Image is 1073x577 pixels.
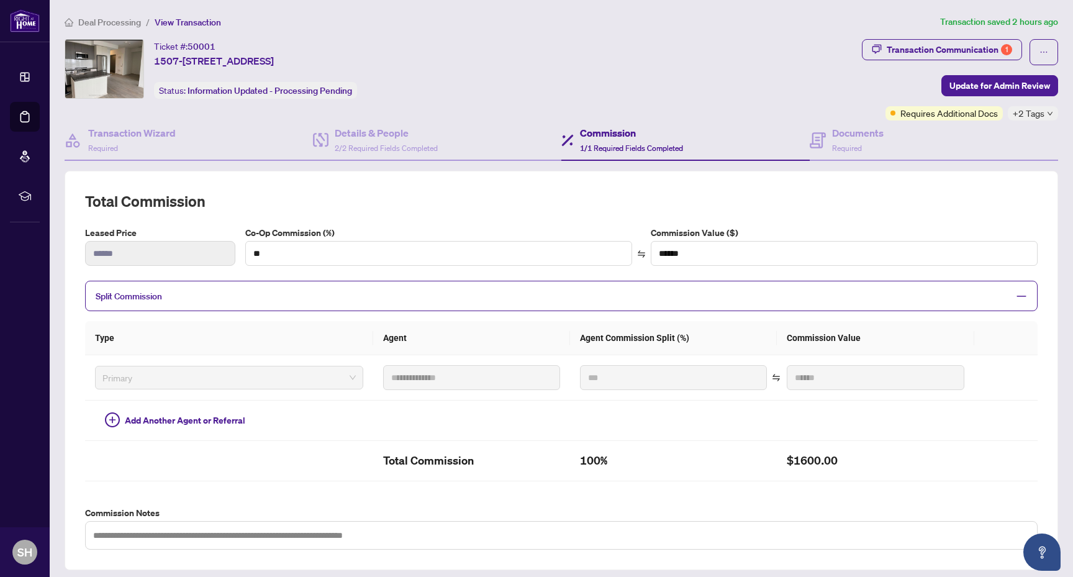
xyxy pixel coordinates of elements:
span: Required [88,143,118,153]
span: 2/2 Required Fields Completed [335,143,438,153]
span: plus-circle [105,412,120,427]
h2: Total Commission [383,451,560,471]
span: Required [832,143,862,153]
img: IMG-W12294069_1.jpg [65,40,143,98]
span: swap [637,250,646,258]
h4: Details & People [335,125,438,140]
article: Transaction saved 2 hours ago [940,15,1058,29]
h2: Total Commission [85,191,1038,211]
th: Type [85,321,373,355]
th: Commission Value [777,321,974,355]
button: Update for Admin Review [941,75,1058,96]
span: down [1047,111,1053,117]
label: Leased Price [85,226,235,240]
span: Primary [102,368,356,387]
button: Open asap [1023,534,1061,571]
div: 1 [1001,44,1012,55]
img: logo [10,9,40,32]
div: Transaction Communication [887,40,1012,60]
li: / [146,15,150,29]
span: swap [772,373,781,382]
span: 1/1 Required Fields Completed [580,143,683,153]
h2: 100% [580,451,767,471]
span: Information Updated - Processing Pending [188,85,352,96]
label: Commission Notes [85,506,1038,520]
button: Transaction Communication1 [862,39,1022,60]
span: Add Another Agent or Referral [125,414,245,427]
div: Status: [154,82,357,99]
h2: $1600.00 [787,451,964,471]
span: +2 Tags [1013,106,1044,120]
button: Add Another Agent or Referral [95,411,255,430]
th: Agent [373,321,570,355]
span: minus [1016,291,1027,302]
span: home [65,18,73,27]
div: Split Commission [85,281,1038,311]
span: 1507-[STREET_ADDRESS] [154,53,274,68]
h4: Transaction Wizard [88,125,176,140]
th: Agent Commission Split (%) [570,321,777,355]
span: 50001 [188,41,215,52]
span: Deal Processing [78,17,141,28]
h4: Commission [580,125,683,140]
span: ellipsis [1039,48,1048,57]
span: Requires Additional Docs [900,106,998,120]
h4: Documents [832,125,884,140]
span: Split Commission [96,291,162,302]
span: Update for Admin Review [949,76,1050,96]
div: Ticket #: [154,39,215,53]
label: Commission Value ($) [651,226,1038,240]
span: SH [17,543,32,561]
span: View Transaction [155,17,221,28]
label: Co-Op Commission (%) [245,226,632,240]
